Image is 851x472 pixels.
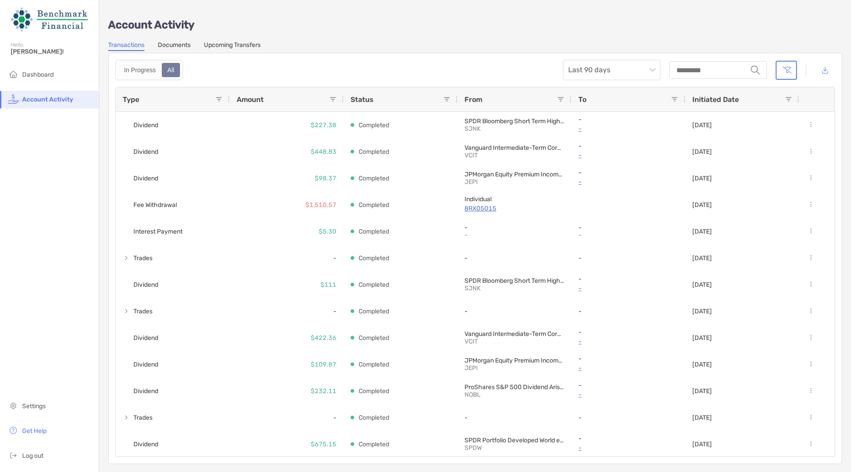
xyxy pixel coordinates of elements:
[568,60,655,80] span: Last 90 days
[351,95,374,104] span: Status
[692,387,712,395] p: [DATE]
[359,120,389,131] p: Completed
[578,389,678,400] a: -
[359,226,389,237] p: Completed
[578,382,678,389] p: -
[465,414,564,421] p: -
[359,386,389,397] p: Completed
[692,308,712,315] p: [DATE]
[578,283,678,294] a: -
[465,437,564,444] p: SPDR Portfolio Developed World ex-US ETF
[311,332,336,343] p: $422.36
[578,336,678,347] a: -
[465,285,527,292] p: SJNK
[465,152,527,159] p: VCIT
[22,71,54,78] span: Dashboard
[133,304,152,319] span: Trades
[465,125,527,133] p: SJNK
[578,150,678,161] a: -
[22,452,43,460] span: Log out
[133,198,177,212] span: Fee Withdrawal
[465,330,564,338] p: Vanguard Intermediate-Term Corporate Bond ETF
[465,231,527,239] p: -
[108,41,144,51] a: Transactions
[578,275,678,283] p: -
[578,123,678,134] a: -
[465,357,564,364] p: JPMorgan Equity Premium Income ETF
[465,171,564,178] p: JPMorgan Equity Premium Income ETF
[465,338,527,345] p: VCIT
[230,298,344,324] div: -
[578,142,678,150] p: -
[8,450,19,460] img: logout icon
[119,64,161,76] div: In Progress
[578,95,586,104] span: To
[692,175,712,182] p: [DATE]
[133,251,152,265] span: Trades
[22,427,47,435] span: Get Help
[359,173,389,184] p: Completed
[133,384,158,398] span: Dividend
[465,254,564,262] p: -
[465,144,564,152] p: Vanguard Intermediate-Term Corporate Bond ETF
[359,146,389,157] p: Completed
[578,363,678,374] a: -
[578,224,678,231] p: -
[692,414,712,421] p: [DATE]
[22,96,73,103] span: Account Activity
[359,359,389,370] p: Completed
[11,4,88,35] img: Zoe Logo
[359,199,389,211] p: Completed
[311,359,336,370] p: $109.87
[311,439,336,450] p: $675.15
[311,120,336,131] p: $227.38
[237,95,264,104] span: Amount
[578,414,678,421] p: -
[692,95,739,104] span: Initiated Date
[8,400,19,411] img: settings icon
[465,203,564,214] a: 8RX05015
[465,224,564,231] p: -
[359,439,389,450] p: Completed
[123,95,139,104] span: Type
[692,361,712,368] p: [DATE]
[359,253,389,264] p: Completed
[578,442,678,453] p: -
[578,176,678,187] a: -
[578,116,678,123] p: -
[311,146,336,157] p: $448.83
[751,66,760,74] img: input icon
[133,144,158,159] span: Dividend
[692,441,712,448] p: [DATE]
[133,357,158,372] span: Dividend
[578,435,678,442] p: -
[465,391,527,398] p: NOBL
[158,41,191,51] a: Documents
[578,355,678,363] p: -
[692,334,712,342] p: [DATE]
[776,61,797,80] button: Clear filters
[359,332,389,343] p: Completed
[465,95,482,104] span: From
[204,41,261,51] a: Upcoming Transfers
[319,226,336,237] p: $5.30
[108,20,842,31] p: Account Activity
[22,402,46,410] span: Settings
[692,201,712,209] p: [DATE]
[578,231,640,239] p: -
[163,64,180,76] div: All
[578,169,678,176] p: -
[692,281,712,289] p: [DATE]
[305,199,336,211] p: $1,510.57
[133,118,158,133] span: Dividend
[465,117,564,125] p: SPDR Bloomberg Short Term High Yield Bond ETF
[578,308,678,315] p: -
[8,425,19,436] img: get-help icon
[133,331,158,345] span: Dividend
[465,178,527,186] p: JEPI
